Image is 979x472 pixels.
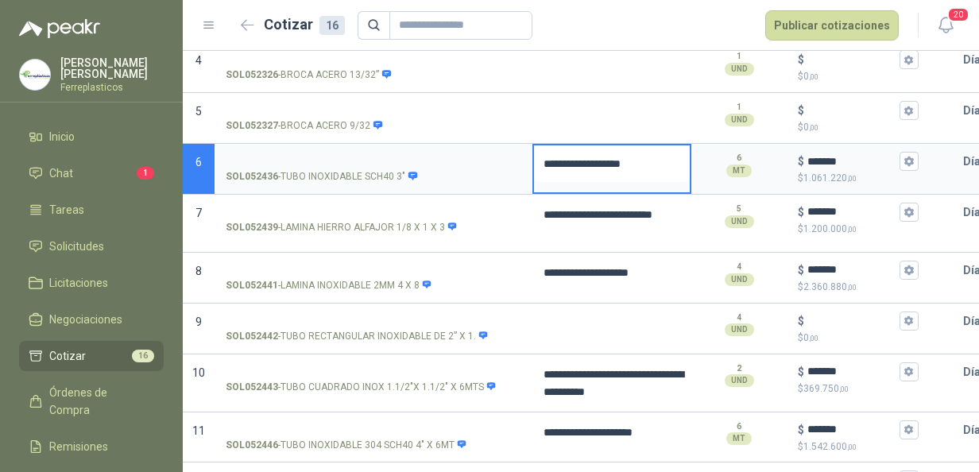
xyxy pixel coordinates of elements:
[19,19,100,38] img: Logo peakr
[725,323,754,336] div: UND
[798,102,804,119] p: $
[49,274,108,292] span: Licitaciones
[807,54,896,66] input: $$0,00
[226,380,278,395] strong: SOL052443
[19,122,164,152] a: Inicio
[195,156,202,168] span: 6
[49,347,86,365] span: Cotizar
[19,231,164,261] a: Solicitudes
[737,311,741,324] p: 4
[807,424,896,435] input: $$1.542.600,00
[195,105,202,118] span: 5
[798,363,804,381] p: $
[49,384,149,419] span: Órdenes de Compra
[137,167,154,180] span: 1
[226,380,497,395] p: - TUBO CUADRADO INOX 1.1/2"X 1.1/2" X 6MTS
[798,203,804,221] p: $
[226,54,521,66] input: SOL052326-BROCA ACERO 13/32”
[737,101,741,114] p: 1
[847,174,857,183] span: ,00
[226,265,521,277] input: SOL052441-LAMINA INOXIDABLE 2MM 4 X 8
[192,424,205,437] span: 11
[900,362,919,381] button: $$369.750,00
[226,118,278,133] strong: SOL052327
[49,201,84,219] span: Tareas
[226,329,489,344] p: - TUBO RECTANGULAR INOXIDABLE DE 2” X 1.
[226,329,278,344] strong: SOL052442
[19,341,164,371] a: Cotizar16
[195,207,202,219] span: 7
[226,220,278,235] strong: SOL052439
[803,172,857,184] span: 1.061.220
[931,11,960,40] button: 20
[195,265,202,277] span: 8
[798,312,804,330] p: $
[725,215,754,228] div: UND
[192,366,205,379] span: 10
[798,439,919,455] p: $
[737,203,741,215] p: 5
[798,280,919,295] p: $
[798,120,919,135] p: $
[807,156,896,168] input: $$1.061.220,00
[725,374,754,387] div: UND
[20,60,50,90] img: Company Logo
[726,432,752,445] div: MT
[900,101,919,120] button: $$0,00
[226,105,521,117] input: SOL052327-BROCA ACERO 9/32
[19,195,164,225] a: Tareas
[226,220,458,235] p: - LAMINA HIERRO ALFAJOR 1/8 X 1 X 3
[60,83,164,92] p: Ferreplasticos
[803,441,857,452] span: 1.542.600
[798,171,919,186] p: $
[49,164,73,182] span: Chat
[807,315,896,327] input: $$0,00
[807,264,896,276] input: $$2.360.880,00
[803,122,818,133] span: 0
[900,420,919,439] button: $$1.542.600,00
[226,118,383,133] p: - BROCA ACERO 9/32
[195,315,202,328] span: 9
[226,169,278,184] strong: SOL052436
[798,51,804,68] p: $
[226,207,521,219] input: SOL052439-LAMINA HIERRO ALFAJOR 1/8 X 1 X 3
[807,105,896,117] input: $$0,00
[319,16,345,35] div: 16
[19,431,164,462] a: Remisiones
[798,69,919,84] p: $
[195,54,202,67] span: 4
[226,169,418,184] p: - TUBO INOXIDABLE SCH40 3"
[737,362,741,375] p: 2
[809,123,818,132] span: ,00
[226,438,467,453] p: - TUBO INOXIDABLE 304 SCH40 4" X 6MT
[19,304,164,335] a: Negociaciones
[900,261,919,280] button: $$2.360.880,00
[19,268,164,298] a: Licitaciones
[900,203,919,222] button: $$1.200.000,00
[737,50,741,63] p: 1
[725,114,754,126] div: UND
[19,377,164,425] a: Órdenes de Compra
[737,152,741,164] p: 6
[807,366,896,377] input: $$369.750,00
[900,311,919,331] button: $$0,00
[803,383,849,394] span: 369.750
[798,331,919,346] p: $
[839,385,849,393] span: ,00
[226,424,521,436] input: SOL052446-TUBO INOXIDABLE 304 SCH40 4" X 6MT
[726,164,752,177] div: MT
[803,223,857,234] span: 1.200.000
[737,420,741,433] p: 6
[226,278,278,293] strong: SOL052441
[132,350,154,362] span: 16
[226,315,521,327] input: SOL052442-TUBO RECTANGULAR INOXIDABLE DE 2” X 1.
[226,68,278,83] strong: SOL052326
[226,438,278,453] strong: SOL052446
[809,72,818,81] span: ,00
[798,222,919,237] p: $
[798,153,804,170] p: $
[264,14,345,36] h2: Cotizar
[737,261,741,273] p: 4
[226,366,521,378] input: SOL052443-TUBO CUADRADO INOX 1.1/2"X 1.1/2" X 6MTS
[725,273,754,286] div: UND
